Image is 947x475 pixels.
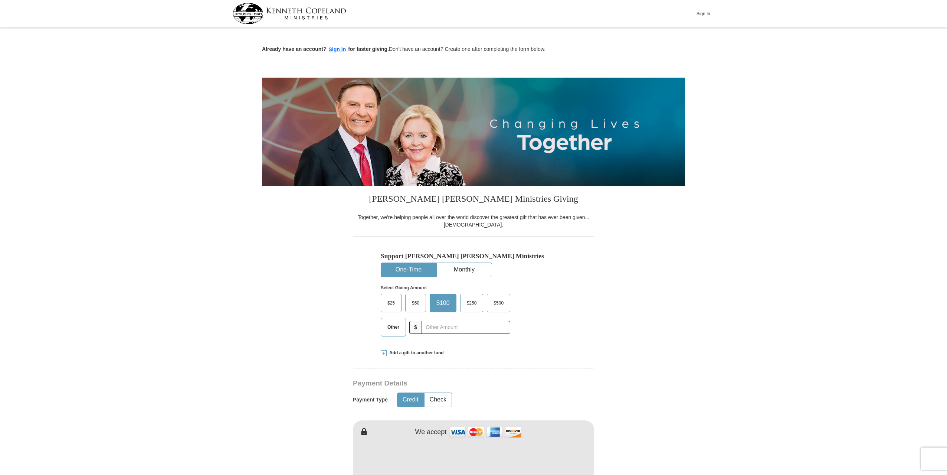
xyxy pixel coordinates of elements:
[409,321,422,334] span: $
[327,45,348,54] button: Sign in
[384,322,403,333] span: Other
[463,297,481,309] span: $250
[353,397,388,403] h5: Payment Type
[262,46,389,52] strong: Already have an account? for faster giving.
[490,297,507,309] span: $500
[262,45,685,54] p: Don't have an account? Create one after completing the form below.
[397,393,424,407] button: Credit
[233,3,346,24] img: kcm-header-logo.svg
[387,350,444,356] span: Add a gift to another fund
[422,321,510,334] input: Other Amount
[448,424,522,440] img: credit cards accepted
[353,379,542,388] h3: Payment Details
[381,263,436,277] button: One-Time
[353,186,594,214] h3: [PERSON_NAME] [PERSON_NAME] Ministries Giving
[415,428,447,436] h4: We accept
[353,214,594,228] div: Together, we're helping people all over the world discover the greatest gift that has ever been g...
[692,8,714,19] button: Sign In
[408,297,423,309] span: $50
[384,297,399,309] span: $25
[381,252,566,260] h5: Support [PERSON_NAME] [PERSON_NAME] Ministries
[425,393,452,407] button: Check
[437,263,492,277] button: Monthly
[381,285,427,290] strong: Select Giving Amount
[433,297,453,309] span: $100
